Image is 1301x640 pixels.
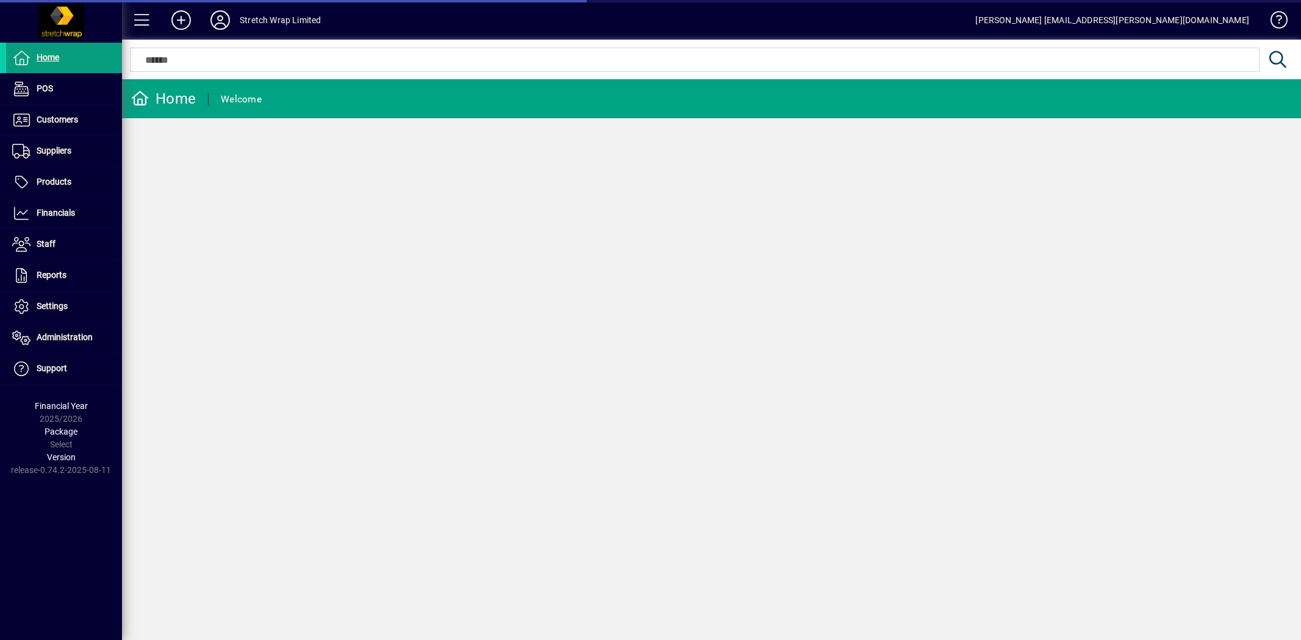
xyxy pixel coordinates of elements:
span: Home [37,52,59,62]
span: Package [45,427,77,436]
a: Support [6,354,122,384]
span: POS [37,84,53,93]
span: Staff [37,239,56,249]
span: Financials [37,208,75,218]
a: Administration [6,322,122,353]
span: Reports [37,270,66,280]
a: Products [6,167,122,197]
a: POS [6,74,122,104]
a: Knowledge Base [1261,2,1286,42]
span: Suppliers [37,146,71,155]
a: Suppliers [6,136,122,166]
span: Financial Year [35,401,88,411]
span: Support [37,363,67,373]
a: Staff [6,229,122,260]
a: Settings [6,291,122,322]
span: Settings [37,301,68,311]
a: Reports [6,260,122,291]
button: Add [162,9,201,31]
div: Home [131,89,196,108]
span: Administration [37,332,93,342]
span: Products [37,177,71,187]
div: Welcome [221,90,262,109]
span: Customers [37,115,78,124]
div: [PERSON_NAME] [EMAIL_ADDRESS][PERSON_NAME][DOMAIN_NAME] [975,10,1249,30]
a: Customers [6,105,122,135]
button: Profile [201,9,240,31]
span: Version [47,452,76,462]
div: Stretch Wrap Limited [240,10,321,30]
a: Financials [6,198,122,229]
